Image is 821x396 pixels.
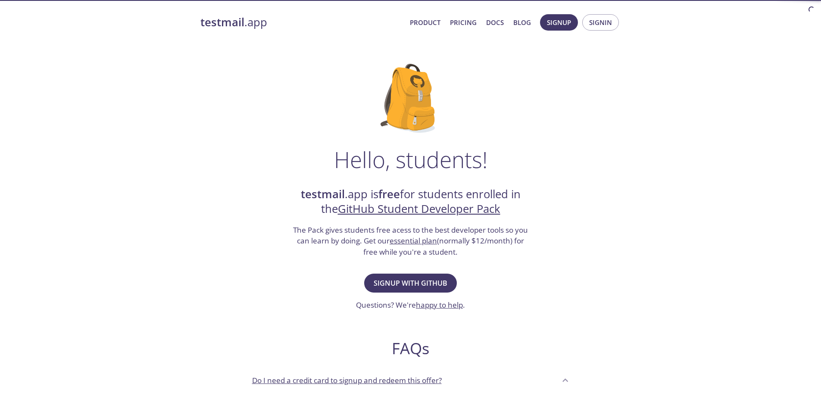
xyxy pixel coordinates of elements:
[582,14,619,31] button: Signin
[292,225,529,258] h3: The Pack gives students free acess to the best developer tools so you can learn by doing. Get our...
[378,187,400,202] strong: free
[356,299,465,311] h3: Questions? We're .
[390,236,437,246] a: essential plan
[513,17,531,28] a: Blog
[410,17,440,28] a: Product
[547,17,571,28] span: Signup
[450,17,477,28] a: Pricing
[364,274,457,293] button: Signup with GitHub
[252,375,442,386] p: Do I need a credit card to signup and redeem this offer?
[338,201,500,216] a: GitHub Student Developer Pack
[301,187,345,202] strong: testmail
[381,64,440,133] img: github-student-backpack.png
[374,277,447,289] span: Signup with GitHub
[589,17,612,28] span: Signin
[245,368,576,392] div: Do I need a credit card to signup and redeem this offer?
[486,17,504,28] a: Docs
[416,300,463,310] a: happy to help
[200,15,403,30] a: testmail.app
[245,339,576,358] h2: FAQs
[292,187,529,217] h2: .app is for students enrolled in the
[200,15,244,30] strong: testmail
[540,14,578,31] button: Signup
[334,147,487,172] h1: Hello, students!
